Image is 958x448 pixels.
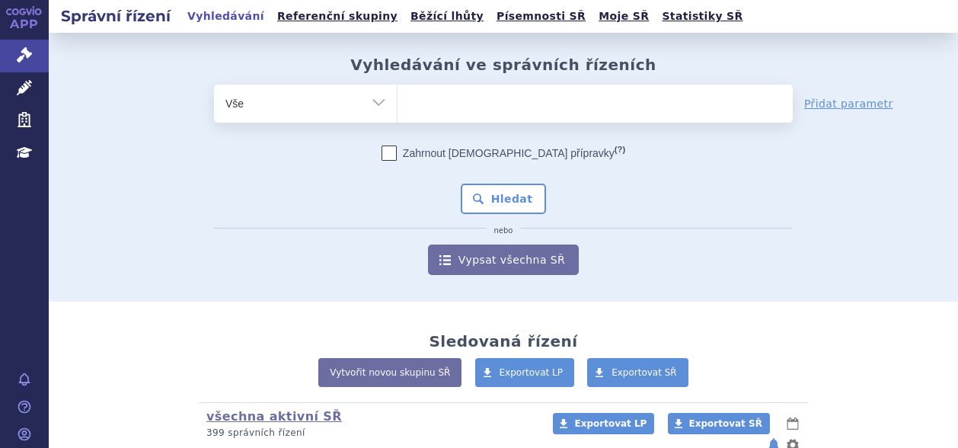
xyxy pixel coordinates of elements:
[657,6,747,27] a: Statistiky SŘ
[500,367,564,378] span: Exportovat LP
[429,332,577,350] h2: Sledovaná řízení
[492,6,590,27] a: Písemnosti SŘ
[594,6,653,27] a: Moje SŘ
[350,56,656,74] h2: Vyhledávání ve správních řízeních
[183,6,269,27] a: Vyhledávání
[273,6,402,27] a: Referenční skupiny
[475,358,575,387] a: Exportovat LP
[406,6,488,27] a: Běžící lhůty
[382,146,625,161] label: Zahrnout [DEMOGRAPHIC_DATA] přípravky
[487,226,521,235] i: nebo
[689,418,762,429] span: Exportovat SŘ
[49,5,183,27] h2: Správní řízení
[615,145,625,155] abbr: (?)
[318,358,461,387] a: Vytvořit novou skupinu SŘ
[668,413,770,434] a: Exportovat SŘ
[206,427,533,440] p: 399 správních řízení
[461,184,547,214] button: Hledat
[206,409,342,424] a: všechna aktivní SŘ
[553,413,654,434] a: Exportovat LP
[587,358,688,387] a: Exportovat SŘ
[804,96,893,111] a: Přidat parametr
[428,245,579,275] a: Vypsat všechna SŘ
[612,367,677,378] span: Exportovat SŘ
[574,418,647,429] span: Exportovat LP
[785,414,800,433] button: lhůty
